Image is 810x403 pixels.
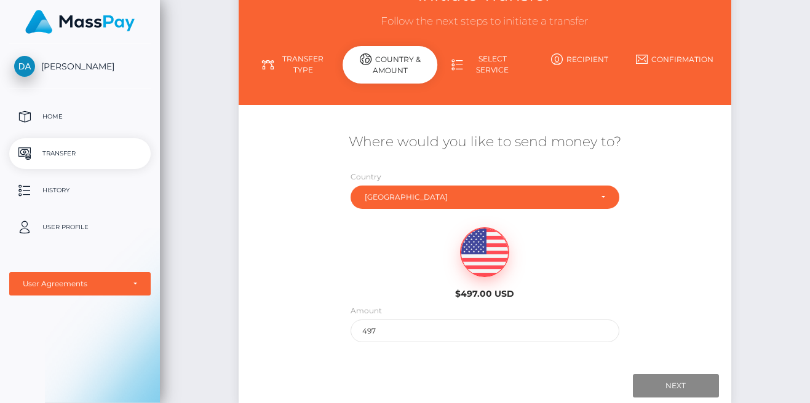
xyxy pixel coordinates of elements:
[14,108,146,126] p: Home
[248,49,343,80] a: Transfer Type
[627,49,722,70] a: Confirmation
[14,144,146,163] p: Transfer
[9,272,151,295] button: User Agreements
[351,186,619,209] button: Netherlands
[9,61,151,72] span: [PERSON_NAME]
[343,46,437,84] div: Country & Amount
[248,133,722,152] h5: Where would you like to send money to?
[633,374,719,397] input: Next
[351,319,619,342] input: Amount to send in USD (Maximum: 497)
[9,138,151,169] a: Transfer
[365,192,591,202] div: [GEOGRAPHIC_DATA]
[25,10,135,34] img: MassPay
[9,175,151,206] a: History
[9,101,151,132] a: Home
[351,171,381,182] label: Country
[23,279,124,289] div: User Agreements
[14,181,146,200] p: History
[533,49,627,70] a: Recipient
[426,289,544,299] h6: $497.00 USD
[351,305,382,316] label: Amount
[14,218,146,237] p: User Profile
[437,49,532,80] a: Select Service
[461,228,509,277] img: USD.png
[248,14,722,29] h3: Follow the next steps to initiate a transfer
[9,212,151,243] a: User Profile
